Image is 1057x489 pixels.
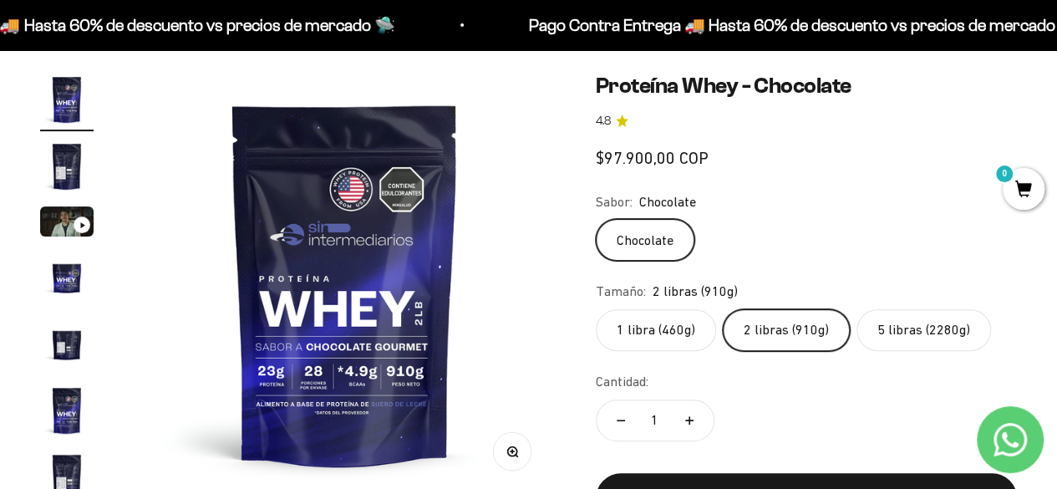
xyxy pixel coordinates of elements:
img: Proteína Whey - Chocolate [40,317,94,370]
button: Ir al artículo 2 [40,140,94,198]
h1: Proteína Whey - Chocolate [596,73,1017,99]
legend: Sabor: [596,191,633,213]
span: Chocolate [639,191,696,213]
label: Cantidad: [596,371,648,393]
button: Ir al artículo 3 [40,206,94,242]
button: Reducir cantidad [597,400,645,441]
img: Proteína Whey - Chocolate [40,73,94,126]
a: 4.84.8 de 5.0 estrellas [596,112,1017,130]
img: Proteína Whey - Chocolate [40,250,94,303]
span: 4.8 [596,112,611,130]
button: Ir al artículo 1 [40,73,94,131]
img: Proteína Whey - Chocolate [40,384,94,437]
button: Ir al artículo 5 [40,317,94,375]
img: Proteína Whey - Chocolate [40,140,94,193]
a: 0 [1003,181,1044,200]
mark: 0 [994,164,1014,184]
button: Ir al artículo 6 [40,384,94,442]
sale-price: $97.900,00 COP [596,145,709,171]
legend: Tamaño: [596,281,646,303]
span: 2 libras (910g) [653,281,738,303]
button: Aumentar cantidad [665,400,714,441]
button: Ir al artículo 4 [40,250,94,308]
